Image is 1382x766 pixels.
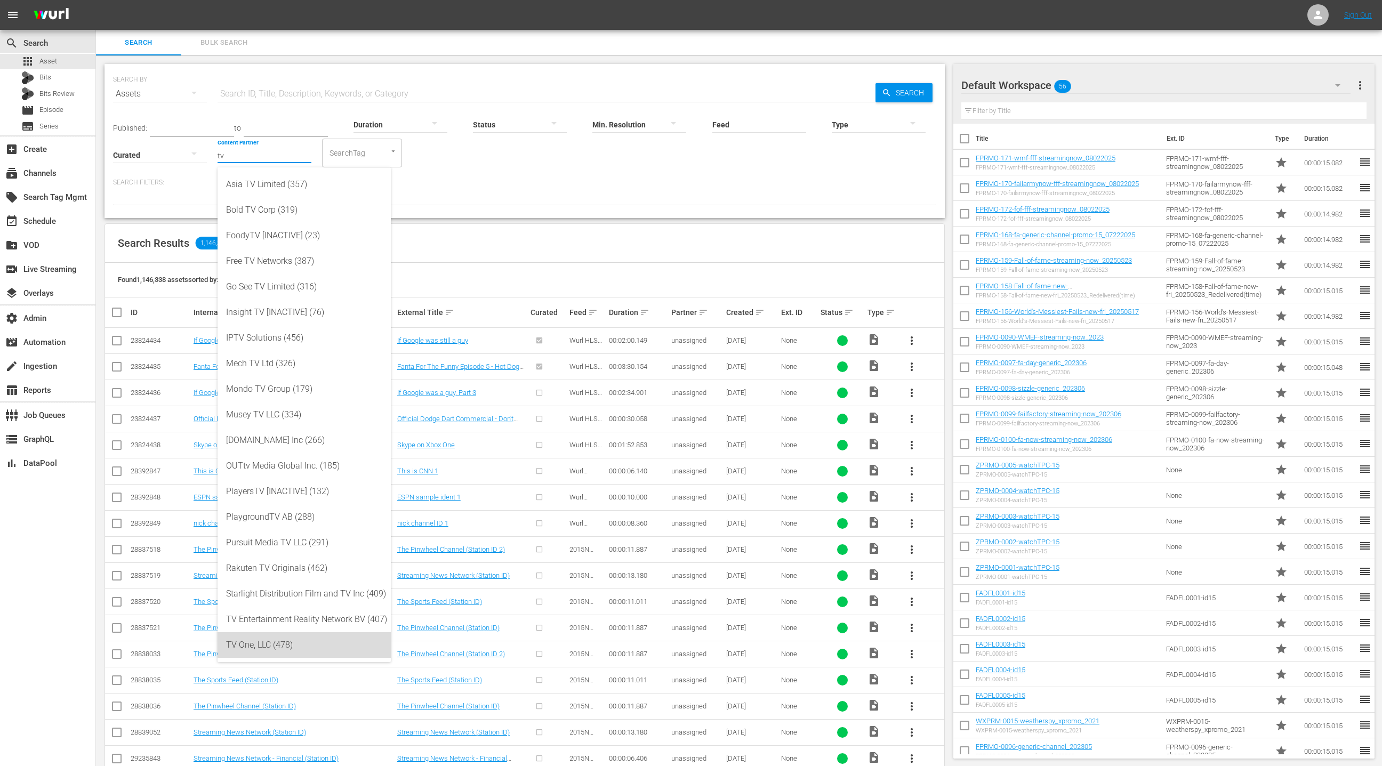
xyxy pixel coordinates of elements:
a: FPRMO-168-fa-generic-channel-promo-15_07222025 [976,231,1135,239]
span: Schedule [5,215,18,228]
td: 00:00:15.015 [1300,508,1359,534]
a: Streaming News Network (Station ID) [397,728,510,736]
a: ZPRMO-0004-watchTPC-15 [976,487,1059,495]
span: more_vert [905,595,918,608]
span: Live Streaming [5,263,18,276]
span: Promo [1275,284,1288,297]
td: 00:00:14.982 [1300,227,1359,252]
td: FPRMO-0097-fa-day-generic_202306 [1162,354,1271,380]
a: Streaming News Network - Financial (Station ID) [194,754,339,762]
span: Channels [5,167,18,180]
a: The Sports Feed (Station ID) [194,598,278,606]
div: Internal Title [194,306,394,319]
a: Official Dodge Dart Commercial - Don't Touch My Dart [194,415,355,423]
span: more_vert [905,360,918,373]
span: unassigned [671,389,706,397]
span: Promo [1275,335,1288,348]
span: to [234,124,241,132]
a: Skype on Xbox One [194,441,251,449]
a: The Pinwheel Channel (Station ID) [194,702,296,710]
div: Bold TV Corp (319) [226,197,382,223]
td: FPRMO-156-World's-Messiest-Fails-new-fri_20250517 [1162,303,1271,329]
td: FPRMO-0090-WMEF-streaming-now_2023 [1162,329,1271,354]
span: Promo [1275,361,1288,374]
div: 00:02:00.149 [609,336,669,344]
span: Promo [1275,233,1288,246]
button: Open [388,146,398,156]
div: Feed [569,306,605,319]
span: Promo [1275,514,1288,527]
div: 00:00:10.000 [609,493,669,501]
div: FPRMO-0098-sizzle-generic_202306 [976,394,1085,401]
span: Overlays [5,287,18,300]
a: ZPRMO-0002-watchTPC-15 [976,538,1059,546]
span: sort [844,308,854,317]
div: Asia TV Limited (357) [226,172,382,197]
span: Bits Review [39,88,75,99]
div: ID [131,308,190,317]
span: reorder [1359,463,1371,475]
td: 00:00:15.015 [1300,380,1359,406]
button: more_vert [899,354,925,380]
a: Skype on Xbox One [397,441,455,449]
span: more_vert [905,334,918,347]
div: FPRMO-156-World's-Messiest-Fails-new-fri_20250517 [976,318,1139,325]
a: Fanta For The Funny Episode 5 - Hot Dog Microphone [194,362,353,370]
button: more_vert [899,641,925,667]
th: Title [976,124,1160,154]
span: unassigned [671,415,706,423]
span: Bits [39,72,51,83]
a: ESPN sample ident 1 [397,493,461,501]
span: Promo [1275,489,1288,502]
div: Created [726,306,778,319]
div: Bits [21,71,34,84]
td: 00:00:15.082 [1300,175,1359,201]
div: None [781,336,817,344]
div: Type [867,306,896,319]
span: Video [867,464,880,477]
div: OUTtv Media Global Inc. (185) [226,453,382,479]
a: nick channel ID 1 [194,519,245,527]
span: more_vert [905,543,918,556]
button: more_vert [899,589,925,615]
span: reorder [1359,360,1371,373]
span: Wurl HLS Test [569,362,602,378]
button: more_vert [899,511,925,536]
button: more_vert [1354,72,1367,98]
button: more_vert [899,694,925,719]
span: Video [867,385,880,398]
a: FPRMO-0096-generic-channel_202305 [976,743,1092,751]
td: FPRMO-158-Fall-of-fame-new-fri_20250523_Redelivered(time) [1162,278,1271,303]
p: Search Filters: [113,178,936,187]
button: more_vert [899,485,925,510]
span: 1,146,338 [196,237,233,249]
td: 00:00:15.015 [1300,329,1359,354]
button: more_vert [899,406,925,432]
span: sort [640,308,649,317]
span: Search Results [118,237,189,249]
span: Episode [39,104,63,115]
div: [DOMAIN_NAME] Inc (266) [226,428,382,453]
td: FPRMO-171-wmf-fff-streamingnow_08022025 [1162,150,1271,175]
span: Video [867,490,880,503]
span: reorder [1359,258,1371,271]
div: Pursuit Media TV LLC (291) [226,530,382,555]
span: reorder [1359,488,1371,501]
a: WXPRM-0015-weatherspy_xpromo_2021 [976,717,1099,725]
div: None [781,493,817,501]
button: more_vert [899,458,925,484]
div: None [781,362,817,370]
span: Promo [1275,259,1288,271]
a: nick channel ID 1 [397,519,448,527]
span: more_vert [905,622,918,634]
div: Assets [113,79,207,109]
span: reorder [1359,412,1371,424]
span: Promo [1275,412,1288,425]
span: unassigned [671,362,706,370]
a: The Pinwheel Channel (Station ID 2) [397,650,505,658]
span: sort [886,308,895,317]
th: Ext. ID [1160,124,1268,154]
span: sort [755,308,765,317]
div: [DATE] [726,441,778,449]
span: unassigned [671,441,706,449]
